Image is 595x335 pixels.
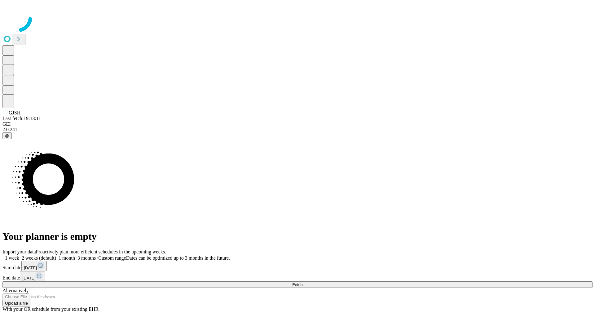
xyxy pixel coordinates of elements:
[21,261,47,271] button: [DATE]
[22,255,56,261] span: 2 weeks (default)
[59,255,75,261] span: 1 month
[126,255,230,261] span: Dates can be optimized up to 3 months in the future.
[36,249,166,254] span: Proactively plan more efficient schedules in the upcoming weeks.
[22,276,35,280] span: [DATE]
[2,121,593,127] div: GEI
[2,249,36,254] span: Import your data
[2,116,41,121] span: Last fetch: 19:13:11
[20,271,45,281] button: [DATE]
[77,255,96,261] span: 3 months
[98,255,126,261] span: Custom range
[2,300,30,306] button: Upload a file
[292,282,302,287] span: Fetch
[2,281,593,288] button: Fetch
[9,110,20,115] span: GJSH
[2,271,593,281] div: End date
[2,132,12,139] button: @
[2,288,29,293] span: Alternatively
[5,255,19,261] span: 1 week
[2,306,99,312] span: With your OR schedule from your existing EHR
[2,261,593,271] div: Start date
[24,266,37,270] span: [DATE]
[2,231,593,242] h1: Your planner is empty
[5,133,9,138] span: @
[2,127,593,132] div: 2.0.241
